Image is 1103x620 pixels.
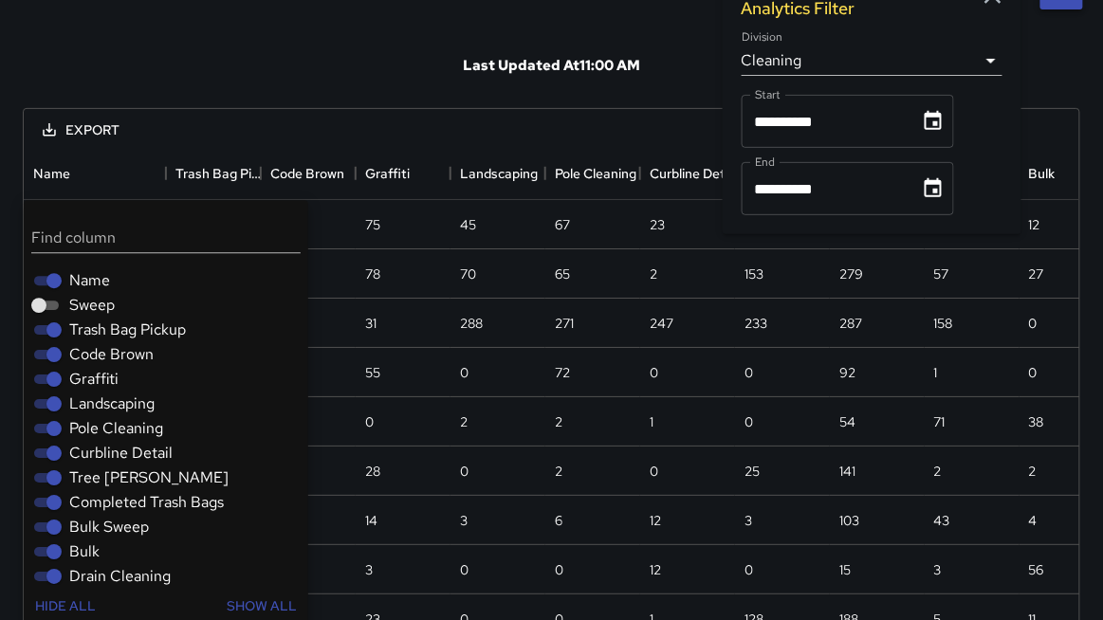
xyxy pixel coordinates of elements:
div: 38 [1029,412,1044,431]
div: 14 [365,511,377,530]
h6: Last Updated At 11:00 AM [463,56,640,75]
span: Pole Cleaning [69,417,163,440]
div: 75 [365,215,380,234]
div: 54 [839,412,855,431]
div: 0 [460,462,469,481]
div: 271 [555,314,574,333]
div: 3 [934,560,942,579]
div: 43 [934,511,950,530]
div: 55 [365,363,380,382]
div: 12 [650,511,661,530]
div: 2 [1029,462,1037,481]
span: Sweep [69,294,115,317]
div: 0 [1029,363,1038,382]
div: 153 [745,264,763,283]
div: 0 [460,560,469,579]
div: 27 [1029,264,1044,283]
span: Completed Trash Bags [69,491,224,514]
div: 70 [460,264,476,283]
div: Landscaping [450,147,545,200]
span: Name [69,269,110,292]
div: 247 [650,314,673,333]
div: 6 [555,511,562,530]
div: 0 [650,363,658,382]
button: Export [28,113,135,148]
label: End [755,154,775,170]
span: Drain Cleaning [69,565,171,588]
div: 45 [460,215,476,234]
div: Code Brown [270,147,344,200]
div: 0 [650,462,658,481]
div: 279 [839,264,863,283]
div: 141 [839,462,855,481]
div: 103 [839,511,859,530]
span: Bulk [69,540,100,563]
span: Curbline Detail [69,442,173,465]
button: Choose date, selected date is Aug 1, 2025 [914,102,952,140]
div: Curbline Detail [650,147,735,200]
div: 92 [839,363,855,382]
div: 67 [555,215,570,234]
div: 1 [650,412,653,431]
div: 15 [839,560,851,579]
div: 31 [365,314,377,333]
div: Graffiti [365,147,410,200]
div: Code Brown [261,147,356,200]
div: 233 [745,314,767,333]
div: 3 [460,511,468,530]
div: 65 [555,264,570,283]
div: 2 [555,462,562,481]
label: Division [742,29,782,46]
div: Graffiti [356,147,450,200]
div: Name [24,147,166,200]
div: Curbline Detail [640,147,735,200]
div: 78 [365,264,380,283]
span: Landscaping [69,392,155,415]
div: 3 [365,560,373,579]
div: Landscaping [460,147,538,200]
div: 0 [745,560,753,579]
div: 0 [460,363,469,382]
div: 158 [934,314,953,333]
div: 2 [460,412,468,431]
div: 12 [650,560,661,579]
div: Trash Bag Pickup [166,147,261,200]
label: Start [755,86,781,102]
div: Cleaning [742,46,1002,76]
div: Pole Cleaning [555,147,636,200]
div: 3 [745,511,752,530]
div: Pole Cleaning [545,147,640,200]
span: Graffiti [69,368,119,391]
div: 0 [745,363,753,382]
div: 12 [1029,215,1040,234]
div: 0 [365,412,374,431]
button: Choose date, selected date is Aug 31, 2025 [914,170,952,208]
span: Trash Bag Pickup [69,319,186,341]
div: 288 [460,314,483,333]
div: Bulk [1029,147,1056,200]
div: 0 [745,412,753,431]
div: 0 [1029,314,1038,333]
div: 287 [839,314,862,333]
div: 0 [555,560,563,579]
div: 28 [365,462,380,481]
div: 1 [934,363,938,382]
span: Bulk Sweep [69,516,149,538]
div: 23 [650,215,665,234]
div: Trash Bag Pickup [175,147,261,200]
div: 71 [934,412,946,431]
div: 56 [1029,560,1044,579]
div: 2 [934,462,942,481]
div: 2 [555,412,562,431]
div: Name [33,147,70,200]
div: 57 [934,264,949,283]
span: Tree [PERSON_NAME] [69,466,229,489]
div: 4 [1029,511,1038,530]
span: Code Brown [69,343,154,366]
div: 2 [650,264,657,283]
div: 72 [555,363,570,382]
div: 25 [745,462,760,481]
